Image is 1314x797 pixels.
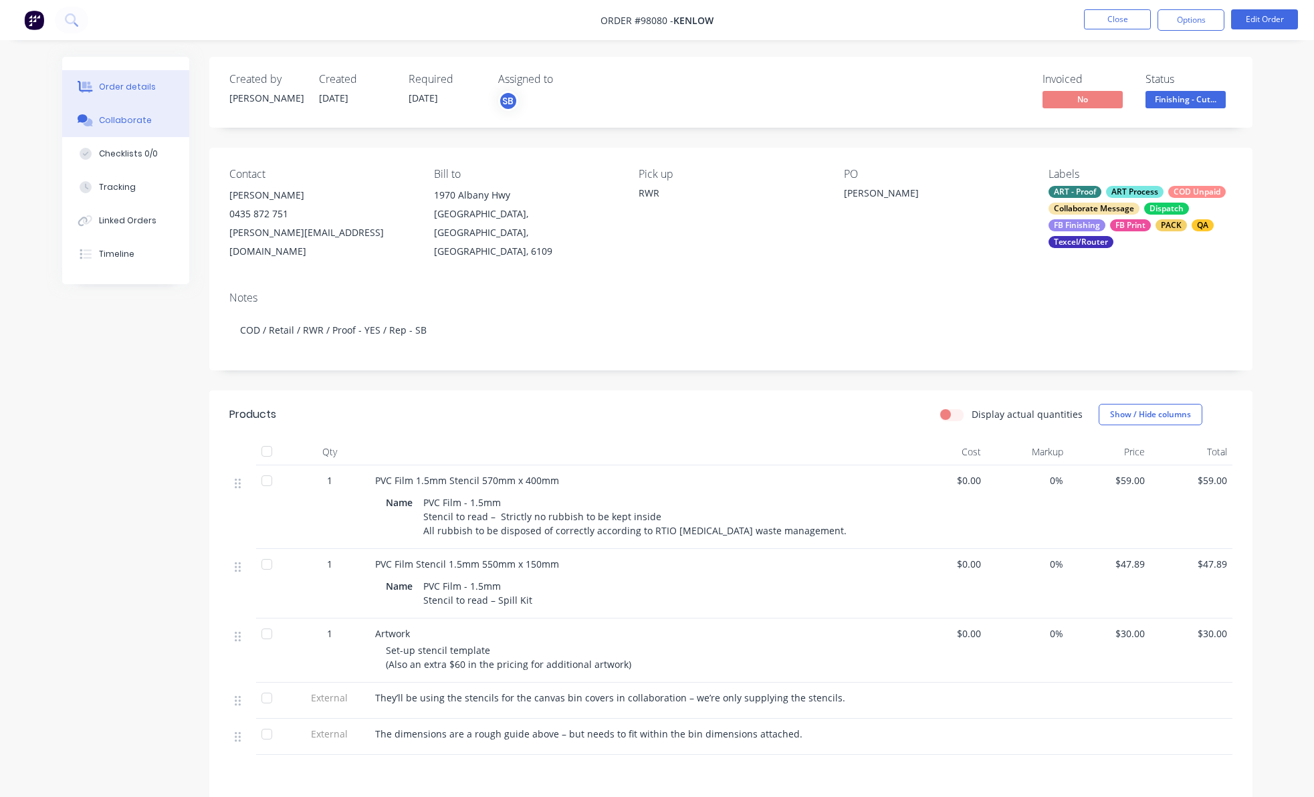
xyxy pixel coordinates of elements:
div: 1970 Albany Hwy [434,186,617,205]
span: Finishing - Cut... [1145,91,1226,108]
div: [PERSON_NAME] [844,186,1011,205]
span: $47.89 [1156,557,1227,571]
span: PVC Film Stencil 1.5mm 550mm x 150mm [375,558,559,570]
div: PVC Film - 1.5mm Stencil to read – Spill Kit [418,576,538,610]
div: Collaborate Message [1049,203,1139,215]
div: Contact [229,168,413,181]
span: Kenlow [673,14,714,27]
button: Order details [62,70,189,104]
div: Qty [290,439,370,465]
div: [PERSON_NAME]0435 872 751[PERSON_NAME][EMAIL_ADDRESS][DOMAIN_NAME] [229,186,413,261]
button: Close [1084,9,1151,29]
div: Assigned to [498,73,632,86]
div: 1970 Albany Hwy[GEOGRAPHIC_DATA], [GEOGRAPHIC_DATA], [GEOGRAPHIC_DATA], 6109 [434,186,617,261]
span: $59.00 [1156,473,1227,487]
button: Collaborate [62,104,189,137]
div: QA [1192,219,1214,231]
button: Linked Orders [62,204,189,237]
span: [DATE] [409,92,438,104]
div: FB Finishing [1049,219,1105,231]
div: ART Process [1106,186,1164,198]
div: Cost [905,439,987,465]
div: Created [319,73,393,86]
div: [PERSON_NAME] [229,91,303,105]
img: Factory [24,10,44,30]
span: External [295,691,364,705]
div: Tracking [99,181,136,193]
span: 1 [327,557,332,571]
div: Status [1145,73,1232,86]
span: 0% [992,473,1063,487]
button: Checklists 0/0 [62,137,189,170]
span: No [1043,91,1123,108]
span: They’ll be using the stencils for the canvas bin covers in collaboration – we’re only supplying t... [375,691,845,704]
span: $0.00 [910,557,982,571]
div: Invoiced [1043,73,1129,86]
div: Pick up [639,168,822,181]
span: PVC Film 1.5mm Stencil 570mm x 400mm [375,474,559,487]
span: 1 [327,473,332,487]
div: Texcel/Router [1049,236,1113,248]
button: Tracking [62,170,189,204]
div: PVC Film - 1.5mm Stencil to read – Strictly no rubbish to be kept inside All rubbish to be dispos... [418,493,852,540]
span: Artwork [375,627,410,640]
div: Products [229,407,276,423]
button: Finishing - Cut... [1145,91,1226,111]
button: Timeline [62,237,189,271]
button: Show / Hide columns [1099,404,1202,425]
span: The dimensions are a rough guide above – but needs to fit within the bin dimensions attached. [375,727,802,740]
span: 0% [992,627,1063,641]
span: 1 [327,627,332,641]
div: [PERSON_NAME] [229,186,413,205]
div: [PERSON_NAME][EMAIL_ADDRESS][DOMAIN_NAME] [229,223,413,261]
span: [DATE] [319,92,348,104]
div: RWR [639,186,822,200]
div: ART - Proof [1049,186,1101,198]
span: 0% [992,557,1063,571]
div: Notes [229,292,1232,304]
div: Checklists 0/0 [99,148,158,160]
span: $30.00 [1074,627,1145,641]
label: Display actual quantities [972,407,1083,421]
span: $47.89 [1074,557,1145,571]
span: $59.00 [1074,473,1145,487]
span: $30.00 [1156,627,1227,641]
span: Set-up stencil template (Also an extra $60 in the pricing for additional artwork) [386,644,631,671]
span: Order #98080 - [600,14,673,27]
div: Required [409,73,482,86]
button: Options [1158,9,1224,31]
span: $0.00 [910,627,982,641]
div: Name [386,576,418,596]
div: Created by [229,73,303,86]
div: Dispatch [1144,203,1189,215]
div: Bill to [434,168,617,181]
div: Name [386,493,418,512]
button: SB [498,91,518,111]
div: Timeline [99,248,134,260]
div: Order details [99,81,156,93]
div: Total [1150,439,1232,465]
div: FB Print [1110,219,1151,231]
div: Price [1069,439,1151,465]
div: [GEOGRAPHIC_DATA], [GEOGRAPHIC_DATA], [GEOGRAPHIC_DATA], 6109 [434,205,617,261]
div: PO [844,168,1027,181]
div: Labels [1049,168,1232,181]
button: Edit Order [1231,9,1298,29]
span: External [295,727,364,741]
div: COD / Retail / RWR / Proof - YES / Rep - SB [229,310,1232,350]
div: COD Unpaid [1168,186,1226,198]
span: $0.00 [910,473,982,487]
div: Collaborate [99,114,152,126]
div: Linked Orders [99,215,156,227]
div: 0435 872 751 [229,205,413,223]
div: PACK [1156,219,1187,231]
div: Markup [986,439,1069,465]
